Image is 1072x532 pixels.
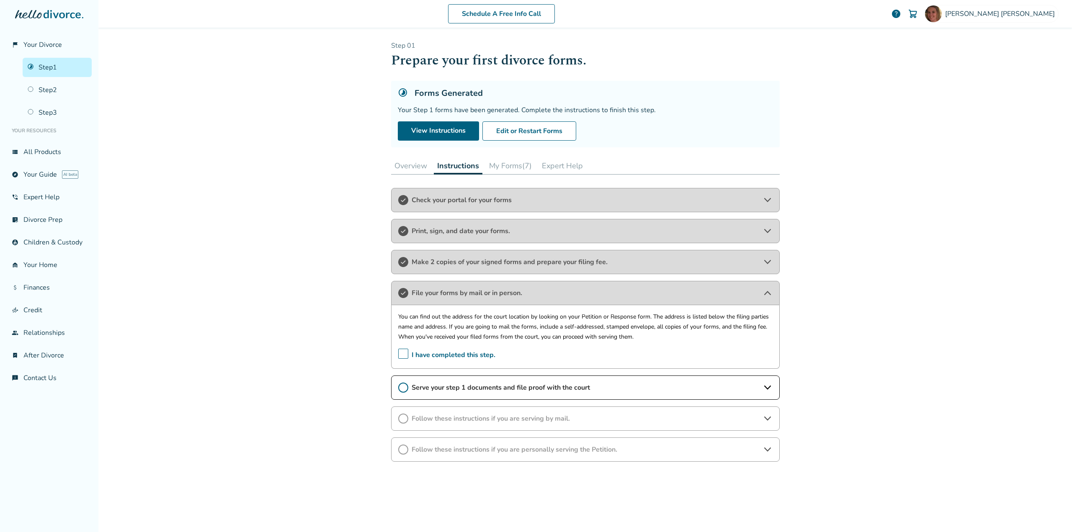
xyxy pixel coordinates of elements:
[391,41,780,50] p: Step 0 1
[23,40,62,49] span: Your Divorce
[12,149,18,155] span: view_list
[448,4,555,23] a: Schedule A Free Info Call
[12,194,18,200] span: phone_in_talk
[7,233,92,252] a: account_childChildren & Custody
[12,375,18,381] span: chat_info
[391,50,780,71] h1: Prepare your first divorce forms.
[412,195,759,205] span: Check your portal for your forms
[412,257,759,267] span: Make 2 copies of your signed forms and prepare your filing fee.
[398,312,773,332] p: You can find out the address for the court location by looking on your Petition or Response form....
[7,278,92,297] a: attach_moneyFinances
[12,41,18,48] span: flag_2
[12,352,18,359] span: bookmark_check
[12,239,18,246] span: account_child
[412,383,759,392] span: Serve your step 1 documents and file proof with the court
[7,368,92,388] a: chat_infoContact Us
[23,80,92,100] a: Step2
[7,165,92,184] a: exploreYour GuideAI beta
[486,157,535,174] button: My Forms(7)
[412,445,759,454] span: Follow these instructions if you are personally serving the Petition.
[415,87,483,99] h5: Forms Generated
[7,122,92,139] li: Your Resources
[412,288,759,298] span: File your forms by mail or in person.
[12,262,18,268] span: garage_home
[398,332,773,342] p: When you've received your filed forms from the court, you can proceed with serving them.
[1030,492,1072,532] iframe: Chat Widget
[12,329,18,336] span: group
[7,35,92,54] a: flag_2Your Divorce
[398,105,773,115] div: Your Step 1 forms have been generated. Complete the instructions to finish this step.
[891,9,901,19] a: help
[7,323,92,342] a: groupRelationships
[391,157,430,174] button: Overview
[7,346,92,365] a: bookmark_checkAfter Divorce
[23,58,92,77] a: Step1
[412,226,759,236] span: Print, sign, and date your forms.
[12,307,18,314] span: finance_mode
[539,157,586,174] button: Expert Help
[12,171,18,178] span: explore
[7,188,92,207] a: phone_in_talkExpert Help
[398,121,479,141] a: View Instructions
[398,349,495,362] span: I have completed this step.
[7,142,92,162] a: view_listAll Products
[412,414,759,423] span: Follow these instructions if you are serving by mail.
[482,121,576,141] button: Edit or Restart Forms
[908,9,918,19] img: Cart
[7,210,92,229] a: list_alt_checkDivorce Prep
[12,216,18,223] span: list_alt_check
[12,284,18,291] span: attach_money
[23,103,92,122] a: Step3
[7,255,92,275] a: garage_homeYour Home
[62,170,78,179] span: AI beta
[7,301,92,320] a: finance_modeCredit
[925,5,942,22] img: Lucy Cordero
[434,157,482,175] button: Instructions
[945,9,1058,18] span: [PERSON_NAME] [PERSON_NAME]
